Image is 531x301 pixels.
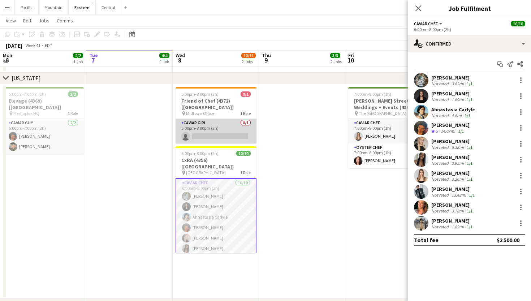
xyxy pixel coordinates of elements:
[20,16,34,25] a: Edit
[414,236,439,244] div: Total fee
[436,128,438,134] span: 5
[348,98,429,111] h3: [PERSON_NAME] Street Weddings + Events (4341) [[GEOGRAPHIC_DATA]]
[450,113,463,118] div: 4.6mi
[450,145,465,150] div: 5.38mi
[240,111,251,116] span: 1 Role
[431,81,450,86] div: Not rated
[450,97,465,102] div: 1.69mi
[467,145,472,150] app-skills-label: 1/1
[2,56,12,64] span: 6
[431,202,474,208] div: [PERSON_NAME]
[467,97,472,102] app-skills-label: 1/1
[414,21,438,26] span: Caviar Chef
[15,0,39,14] button: Pacific
[450,224,465,229] div: 1.89mi
[450,160,465,166] div: 2.95mi
[176,178,256,298] app-card-role: Caviar Chef10/106:00pm-8:00pm (2h)[PERSON_NAME][PERSON_NAME]Ahnastasia Carlyle[PERSON_NAME][PERSO...
[241,91,251,97] span: 0/1
[68,91,78,97] span: 2/2
[181,151,219,156] span: 6:00pm-8:00pm (2h)
[73,59,83,64] div: 1 Job
[176,98,256,111] h3: Friend of Chef (4372) [[GEOGRAPHIC_DATA]]
[467,208,472,214] app-skills-label: 1/1
[9,91,46,97] span: 5:00pm-7:00pm (2h)
[12,74,41,82] div: [US_STATE]
[431,74,474,81] div: [PERSON_NAME]
[186,111,214,116] span: Midtown Office
[176,52,185,59] span: Wed
[408,4,531,13] h3: Job Fulfilment
[431,154,474,160] div: [PERSON_NAME]
[431,160,450,166] div: Not rated
[96,0,121,14] button: Central
[359,111,406,116] span: The [GEOGRAPHIC_DATA]
[431,170,474,176] div: [PERSON_NAME]
[431,113,450,118] div: Not rated
[431,97,450,102] div: Not rated
[439,128,457,134] div: 14.07mi
[431,122,470,128] div: [PERSON_NAME]
[69,0,96,14] button: Eastern
[450,176,465,182] div: 3.26mi
[240,170,251,175] span: 1 Role
[39,0,69,14] button: Mountain
[57,17,73,24] span: Comms
[431,138,474,145] div: [PERSON_NAME]
[176,157,256,170] h3: CxRA (4356) [[GEOGRAPHIC_DATA]]
[23,17,31,24] span: Edit
[242,59,255,64] div: 2 Jobs
[348,52,354,59] span: Fri
[262,52,271,59] span: Thu
[160,59,169,64] div: 1 Job
[458,128,464,134] app-skills-label: 1/1
[348,87,429,168] app-job-card: 7:00pm-8:00pm (1h)2/2[PERSON_NAME] Street Weddings + Events (4341) [[GEOGRAPHIC_DATA]] The [GEOGR...
[431,186,476,192] div: [PERSON_NAME]
[414,21,444,26] button: Caviar Chef
[348,119,429,143] app-card-role: Caviar Chef1/17:00pm-8:00pm (1h)[PERSON_NAME]
[467,81,472,86] app-skills-label: 1/1
[13,111,39,116] span: Mediaplus HQ
[431,176,450,182] div: Not rated
[511,21,525,26] span: 10/10
[176,146,256,253] app-job-card: 6:00pm-8:00pm (2h)10/10CxRA (4356) [[GEOGRAPHIC_DATA]] [GEOGRAPHIC_DATA]1 RoleCaviar Chef10/106:0...
[467,160,472,166] app-skills-label: 1/1
[186,170,226,175] span: [GEOGRAPHIC_DATA]
[39,17,49,24] span: Jobs
[3,98,84,111] h3: Elevage (4369) [[GEOGRAPHIC_DATA]]
[431,192,450,198] div: Not rated
[24,43,42,48] span: Week 41
[414,27,525,32] div: 6:00pm-8:00pm (2h)
[68,111,78,116] span: 1 Role
[159,53,169,58] span: 4/4
[176,87,256,143] app-job-card: 5:00pm-8:00pm (3h)0/1Friend of Chef (4372) [[GEOGRAPHIC_DATA]] Midtown Office1 RoleCaviar Girl0/1...
[431,90,474,97] div: [PERSON_NAME]
[331,59,342,64] div: 2 Jobs
[348,143,429,168] app-card-role: Oyster Chef1/17:00pm-8:00pm (1h)[PERSON_NAME]
[431,208,450,214] div: Not rated
[431,106,475,113] div: Ahnastasia Carlyle
[347,56,354,64] span: 10
[88,56,98,64] span: 7
[45,43,52,48] div: EDT
[354,91,391,97] span: 7:00pm-8:00pm (1h)
[176,119,256,143] app-card-role: Caviar Girl0/15:00pm-8:00pm (3h)
[3,87,84,154] div: 5:00pm-7:00pm (2h)2/2Elevage (4369) [[GEOGRAPHIC_DATA]] Mediaplus HQ1 RoleCaviar Guy2/25:00pm-7:0...
[73,53,83,58] span: 2/2
[431,218,474,224] div: [PERSON_NAME]
[431,224,450,229] div: Not rated
[469,192,475,198] app-skills-label: 1/1
[467,176,472,182] app-skills-label: 1/1
[450,208,465,214] div: 3.78mi
[6,42,22,49] div: [DATE]
[3,119,84,154] app-card-role: Caviar Guy2/25:00pm-7:00pm (2h)[PERSON_NAME][PERSON_NAME]
[174,56,185,64] span: 8
[465,113,470,118] app-skills-label: 1/1
[36,16,52,25] a: Jobs
[467,224,472,229] app-skills-label: 1/1
[6,17,16,24] span: View
[450,81,465,86] div: 3.62mi
[241,53,256,58] span: 10/11
[261,56,271,64] span: 9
